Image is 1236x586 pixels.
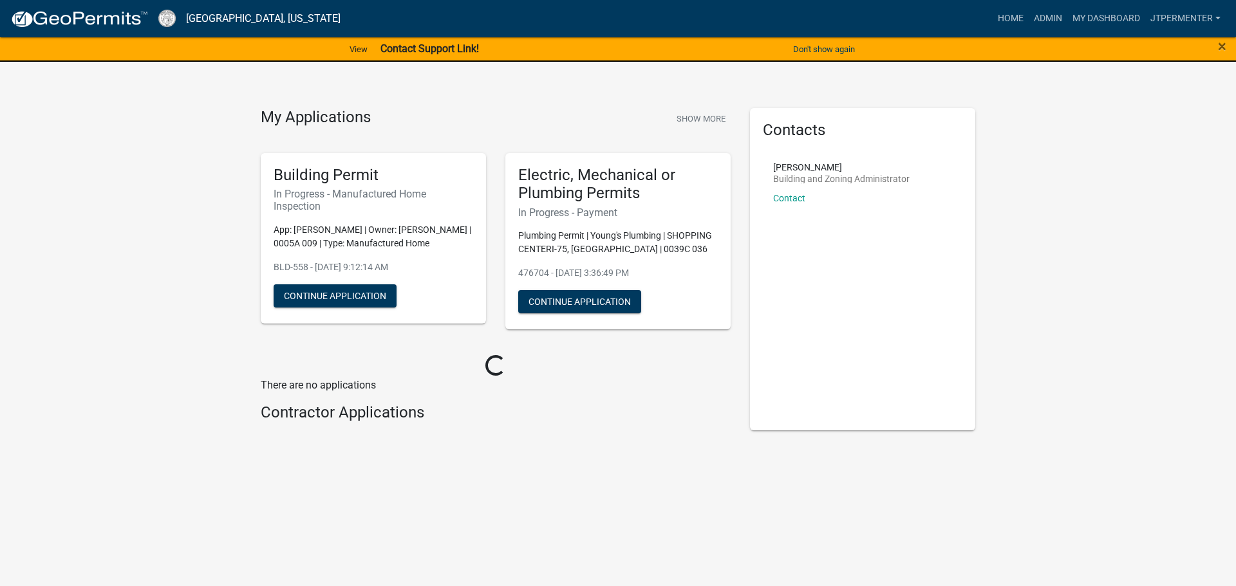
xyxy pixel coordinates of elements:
a: Home [993,6,1029,31]
p: App: [PERSON_NAME] | Owner: [PERSON_NAME] | 0005A 009 | Type: Manufactured Home [274,223,473,250]
h5: Electric, Mechanical or Plumbing Permits [518,166,718,203]
span: × [1218,37,1226,55]
a: View [344,39,373,60]
a: Contact [773,193,805,203]
p: Building and Zoning Administrator [773,174,910,183]
p: Plumbing Permit | Young's Plumbing | SHOPPING CENTERI-75, [GEOGRAPHIC_DATA] | 0039C 036 [518,229,718,256]
p: [PERSON_NAME] [773,163,910,172]
a: [GEOGRAPHIC_DATA], [US_STATE] [186,8,341,30]
a: My Dashboard [1067,6,1145,31]
p: 476704 - [DATE] 3:36:49 PM [518,266,718,280]
button: Continue Application [274,284,397,307]
button: Don't show again [788,39,860,60]
p: There are no applications [261,378,731,393]
strong: Contact Support Link! [380,42,479,55]
h6: In Progress - Payment [518,206,718,219]
h6: In Progress - Manufactured Home Inspection [274,188,473,212]
wm-workflow-list-section: Contractor Applications [261,403,731,427]
h5: Contacts [763,121,962,140]
button: Show More [671,108,731,129]
a: jtpermenter [1145,6,1226,31]
p: BLD-558 - [DATE] 9:12:14 AM [274,261,473,274]
a: Admin [1029,6,1067,31]
button: Close [1218,39,1226,54]
button: Continue Application [518,290,641,313]
h5: Building Permit [274,166,473,185]
img: Cook County, Georgia [158,10,176,27]
h4: My Applications [261,108,371,127]
h4: Contractor Applications [261,403,731,422]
